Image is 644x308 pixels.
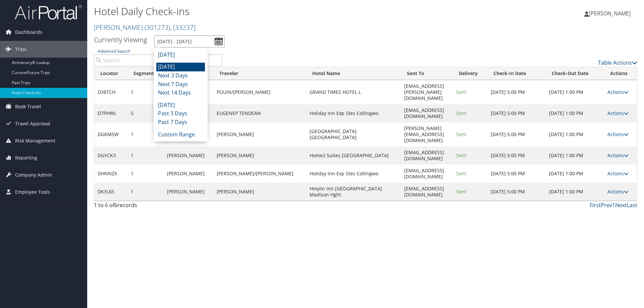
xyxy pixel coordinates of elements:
[170,23,196,32] span: , [ 33237 ]
[156,101,205,110] li: [DATE]
[156,88,205,97] li: Next 14 Days
[154,35,225,48] input: [DATE] - [DATE]
[94,54,222,66] input: Advanced Search
[127,104,164,122] td: 5
[156,109,205,118] li: Past 3 Days
[487,146,546,165] td: [DATE] 5:00 PM
[127,80,164,104] td: 1
[127,67,164,80] th: Segment: activate to sort column ascending
[94,35,147,44] h3: Currently Viewing
[94,201,222,212] div: 1 to 6 of records
[546,146,604,165] td: [DATE] 1:00 PM
[94,4,456,18] h1: Hotel Daily Check-ins
[213,80,307,104] td: POUIN/[PERSON_NAME]
[546,183,604,201] td: [DATE] 1:00 PM
[15,132,55,149] span: Risk Management
[15,115,50,132] span: Travel Approval
[607,170,629,177] a: Actions
[401,183,453,201] td: [EMAIL_ADDRESS][DOMAIN_NAME]
[456,152,466,159] span: Sent
[306,165,401,183] td: Holiday Inn Exp Stes Collingwo
[94,165,127,183] td: DHNNZX
[15,4,82,20] img: airportal-logo.png
[145,23,170,32] span: ( 301273 )
[306,146,401,165] td: Home2 Suites [GEOGRAPHIC_DATA]
[94,67,127,80] th: Locator: activate to sort column ascending
[598,59,637,66] a: Table Actions
[306,80,401,104] td: GRAND TIMES HOTEL L
[607,110,629,116] a: Actions
[127,146,164,165] td: 1
[213,165,307,183] td: [PERSON_NAME]/[PERSON_NAME]
[213,67,307,80] th: Traveler: activate to sort column ascending
[97,48,130,54] a: Advanced Search
[615,201,627,209] a: Next
[487,122,546,146] td: [DATE] 5:00 PM
[164,183,213,201] td: [PERSON_NAME]
[456,170,466,177] span: Sent
[456,110,466,116] span: Sent
[114,201,117,209] span: 6
[15,41,26,58] span: Trips
[546,122,604,146] td: [DATE] 1:00 PM
[306,104,401,122] td: Holiday Inn Exp Stes Collingwo
[127,183,164,201] td: 1
[401,122,453,146] td: [PERSON_NAME][EMAIL_ADDRESS][DOMAIN_NAME]
[401,80,453,104] td: [EMAIL_ADDRESS][PERSON_NAME][DOMAIN_NAME]
[456,188,466,195] span: Sent
[604,67,637,80] th: Actions
[15,149,37,166] span: Reporting
[607,188,629,195] a: Actions
[487,80,546,104] td: [DATE] 5:00 PM
[601,201,612,209] a: Prev
[156,80,205,89] li: Next 7 Days
[94,104,127,122] td: D7PHWL
[487,183,546,201] td: [DATE] 5:00 PM
[94,146,127,165] td: DGYCK3
[487,104,546,122] td: [DATE] 5:00 PM
[589,10,631,17] span: [PERSON_NAME]
[15,98,41,115] span: Book Travel
[546,165,604,183] td: [DATE] 1:00 PM
[164,165,213,183] td: [PERSON_NAME]
[306,183,401,201] td: Hmptn Inn [GEOGRAPHIC_DATA] Madison Hght
[607,89,629,95] a: Actions
[456,89,466,95] span: Sent
[213,122,307,146] td: [PERSON_NAME]
[487,67,546,80] th: Check-In Date: activate to sort column ascending
[627,201,637,209] a: Last
[94,122,127,146] td: DGKM5W
[612,201,615,209] a: 1
[607,152,629,159] a: Actions
[15,167,52,183] span: Company Admin
[546,67,604,80] th: Check-Out Date: activate to sort column ascending
[401,67,453,80] th: Sent To: activate to sort column ascending
[453,67,487,80] th: Delivery: activate to sort column ascending
[15,184,50,200] span: Employee Tools
[127,165,164,183] td: 1
[156,130,205,139] li: Custom Range
[94,23,196,32] a: [PERSON_NAME]
[546,104,604,122] td: [DATE] 1:00 PM
[127,122,164,146] td: 1
[156,51,205,59] li: [DATE]
[156,71,205,80] li: Next 3 Days
[607,131,629,137] a: Actions
[487,165,546,183] td: [DATE] 5:00 PM
[213,104,307,122] td: EUGENEP TENDEAN
[94,80,127,104] td: D38TCH
[213,146,307,165] td: [PERSON_NAME]
[156,63,205,71] li: [DATE]
[590,201,601,209] a: First
[401,165,453,183] td: [EMAIL_ADDRESS][DOMAIN_NAME]
[94,183,127,201] td: DK3L6S
[306,67,401,80] th: Hotel Name: activate to sort column ascending
[156,118,205,127] li: Past 7 Days
[456,131,466,137] span: Sent
[546,80,604,104] td: [DATE] 1:00 PM
[213,183,307,201] td: [PERSON_NAME]
[584,3,637,23] a: [PERSON_NAME]
[164,146,213,165] td: [PERSON_NAME]
[15,24,42,41] span: Dashboards
[306,122,401,146] td: [GEOGRAPHIC_DATA] [GEOGRAPHIC_DATA]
